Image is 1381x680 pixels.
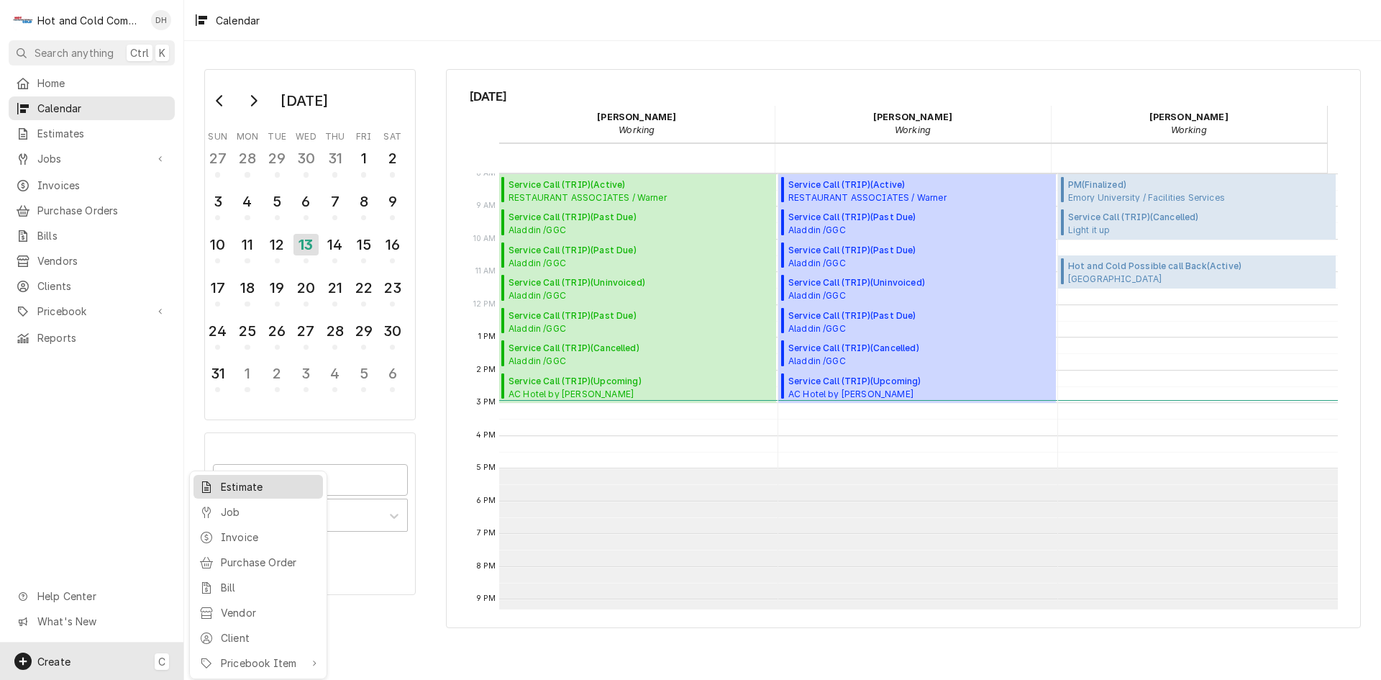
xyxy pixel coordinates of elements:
[221,530,317,545] div: Invoice
[221,479,317,494] div: Estimate
[221,605,317,620] div: Vendor
[221,504,317,520] div: Job
[221,656,304,671] div: Pricebook Item
[221,555,317,570] div: Purchase Order
[221,630,317,645] div: Client
[221,580,317,595] div: Bill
